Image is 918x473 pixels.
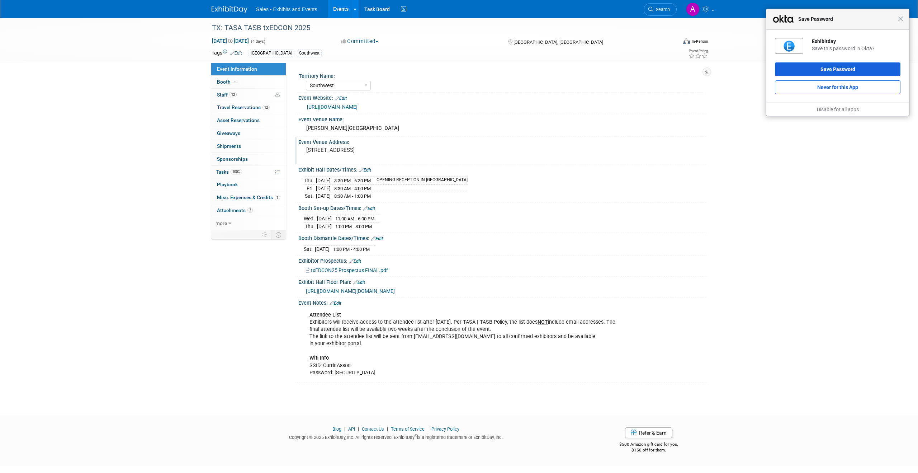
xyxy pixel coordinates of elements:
span: Potential Scheduling Conflict -- at least one attendee is tagged in another overlapping event. [275,92,280,98]
div: Booth Dismantle Dates/Times: [298,233,706,242]
td: Tags [212,49,242,57]
a: Edit [349,259,361,264]
span: txEDCON25 Prospectus FINAL.pdf [311,267,388,273]
b: NOT [538,319,548,325]
a: Terms of Service [391,426,425,432]
div: Exhibitor Prospectus: [298,256,706,265]
span: 1:00 PM - 4:00 PM [333,247,370,252]
span: to [227,38,234,44]
td: [DATE] [316,184,331,192]
div: Event Notes: [298,298,706,307]
td: Fri. [304,184,316,192]
span: Shipments [217,143,241,149]
span: Search [653,7,670,12]
a: Staff12 [211,89,286,101]
a: Tasks100% [211,166,286,178]
a: Edit [359,168,371,173]
a: Contact Us [362,426,384,432]
span: 12 [262,105,270,110]
div: Event Venue Name: [298,114,706,123]
div: Exhibit Hall Dates/Times: [298,164,706,174]
td: [DATE] [315,245,330,253]
a: more [211,217,286,230]
div: Save this password in Okta? [812,45,900,52]
div: Exhibit Hall Floor Plan: [298,277,706,286]
a: Shipments [211,140,286,153]
a: Misc. Expenses & Credits1 [211,191,286,204]
a: API [348,426,355,432]
a: Blog [332,426,341,432]
span: Staff [217,92,237,98]
td: [DATE] [317,223,332,230]
span: | [342,426,347,432]
span: 3:30 PM - 6:30 PM [334,178,371,183]
a: [URL][DOMAIN_NAME][DOMAIN_NAME] [306,288,395,294]
span: Save Password [795,15,898,23]
button: Committed [339,38,381,45]
div: Copyright © 2025 ExhibitDay, Inc. All rights reserved. ExhibitDay is a registered trademark of Ex... [212,432,580,441]
a: txEDCON25 Prospectus FINAL.pdf [306,267,388,273]
span: 11:00 AM - 6:00 PM [335,216,374,221]
a: Edit [230,51,242,56]
span: | [385,426,390,432]
span: Playbook [217,182,238,187]
div: Booth Set-up Dates/Times: [298,203,706,212]
a: Edit [363,206,375,211]
td: Sat. [304,192,316,200]
td: [DATE] [316,192,331,200]
a: Privacy Policy [431,426,459,432]
a: Asset Reservations [211,114,286,127]
td: Toggle Event Tabs [271,230,286,239]
span: (4 days) [250,39,265,44]
button: Save Password [775,62,900,76]
span: Tasks [216,169,242,175]
img: ExhibitDay [212,6,247,13]
div: Exhibitday [812,38,900,45]
td: OPENING RECEPTION IN [GEOGRAPHIC_DATA] [372,177,468,184]
i: Booth reservation complete [234,80,237,84]
span: [GEOGRAPHIC_DATA], [GEOGRAPHIC_DATA] [514,39,603,45]
div: Territory Name: [299,71,703,80]
a: Edit [353,280,365,285]
a: Search [644,3,677,16]
a: Booth [211,76,286,88]
span: Attachments [217,207,253,213]
span: Asset Reservations [217,117,260,123]
span: Sales - Exhibits and Events [256,6,317,12]
a: Edit [371,236,383,241]
span: Travel Reservations [217,104,270,110]
a: Refer & Earn [625,427,672,438]
span: | [426,426,430,432]
div: Event Rating [688,49,708,53]
td: Sat. [304,245,315,253]
div: [PERSON_NAME][GEOGRAPHIC_DATA] [304,123,701,134]
pre: [STREET_ADDRESS] [306,147,460,153]
a: Attachments3 [211,204,286,217]
span: more [216,220,227,226]
img: Format-Inperson.png [683,38,690,44]
div: $500 Amazon gift card for you, [591,437,707,453]
div: TX: TASA TASB txEDCON 2025 [209,22,666,34]
span: Misc. Expenses & Credits [217,195,280,200]
span: Giveaways [217,130,240,136]
div: Southwest [297,50,322,57]
span: 100% [231,169,242,174]
a: Playbook [211,178,286,191]
span: 12 [229,92,237,97]
a: Travel Reservations12 [211,101,286,114]
sup: ® [415,434,417,438]
button: Never for this App [775,80,900,94]
div: Event Venue Address: [298,137,706,146]
div: Event Format [634,37,708,48]
div: Event Website: [298,93,706,102]
div: Exhibitors will receive access to the attendee list after [DATE]. Per TASA | TASB Policy, the lis... [304,308,628,380]
img: Albert Martinez [686,3,700,16]
td: Personalize Event Tab Strip [259,230,271,239]
a: Giveaways [211,127,286,140]
span: Event Information [217,66,257,72]
span: Booth [217,79,239,85]
td: Thu. [304,223,317,230]
span: 1 [275,195,280,200]
a: [URL][DOMAIN_NAME] [307,104,358,110]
